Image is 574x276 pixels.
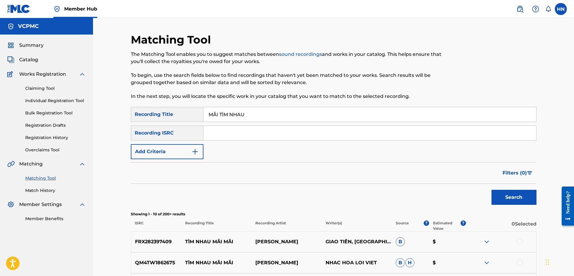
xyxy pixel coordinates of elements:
p: $ [429,238,466,245]
span: B [396,258,405,267]
p: Showing 1 - 10 of 200+ results [131,211,536,217]
p: QM4TW1862675 [131,259,182,266]
h2: Matching Tool [131,33,214,47]
p: The Matching Tool enables you to suggest matches between and works in your catalog. This helps en... [131,51,443,65]
h5: VCPMC [18,23,39,30]
img: Summary [7,42,14,49]
a: Match History [25,187,86,194]
a: Registration Drafts [25,122,86,129]
img: MLC Logo [7,5,30,13]
p: [PERSON_NAME] [251,259,322,266]
img: Top Rightsholder [53,5,61,13]
a: Matching Tool [25,175,86,181]
div: Drag [546,253,549,271]
a: Overclaims Tool [25,147,86,153]
img: search [516,5,524,13]
img: filter [527,171,532,175]
p: FRX282397409 [131,238,182,245]
img: expand [79,71,86,78]
img: Matching [7,160,15,168]
span: Member Settings [19,201,62,208]
div: Notifications [545,6,551,12]
a: SummarySummary [7,42,44,49]
iframe: Chat Widget [544,247,574,276]
span: ? [461,220,466,226]
span: Catalog [19,56,38,63]
img: Works Registration [7,71,15,78]
p: Source [396,220,409,231]
img: Accounts [7,23,14,30]
p: NHAC HOA LOI VIET [322,259,392,266]
img: Catalog [7,56,14,63]
a: Individual Registration Tool [25,98,86,104]
p: In the next step, you will locate the specific work in your catalog that you want to match to the... [131,93,443,100]
p: [PERSON_NAME] [251,238,322,245]
span: Summary [19,42,44,49]
img: expand [483,259,490,266]
img: expand [79,160,86,168]
form: Search Form [131,107,536,208]
p: TÌM NHAU MÃI MÃI [181,259,251,266]
span: B [396,237,405,246]
span: Member Hub [64,5,97,12]
img: expand [79,201,86,208]
p: $ [429,259,466,266]
button: Filters (0) [499,165,536,180]
p: Recording Title [181,220,251,231]
a: Member Benefits [25,216,86,222]
p: GIAO TIÊN, [GEOGRAPHIC_DATA] [322,238,392,245]
button: Add Criteria [131,144,203,159]
a: CatalogCatalog [7,56,38,63]
div: Help [530,3,542,15]
button: Search [491,190,536,205]
span: Filters ( 0 ) [503,169,527,177]
a: Claiming Tool [25,85,86,92]
p: TÌM NHAU MÃI MÃI [181,238,251,245]
img: Member Settings [7,201,14,208]
a: Bulk Registration Tool [25,110,86,116]
span: Matching [19,160,43,168]
img: help [532,5,539,13]
img: expand [483,238,490,245]
a: Public Search [514,3,526,15]
span: H [405,258,414,267]
img: 9d2ae6d4665cec9f34b9.svg [191,148,199,155]
span: ? [424,220,429,226]
p: ISRC [131,220,181,231]
span: Works Registration [19,71,66,78]
p: 0 Selected [466,220,536,231]
p: Recording Artist [251,220,322,231]
div: User Menu [555,3,567,15]
a: sound recordings [279,51,322,57]
a: Registration History [25,135,86,141]
p: Writer(s) [322,220,392,231]
p: To begin, use the search fields below to find recordings that haven't yet been matched to your wo... [131,72,443,86]
p: Estimated Value [433,220,461,231]
iframe: Resource Center [557,182,574,230]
